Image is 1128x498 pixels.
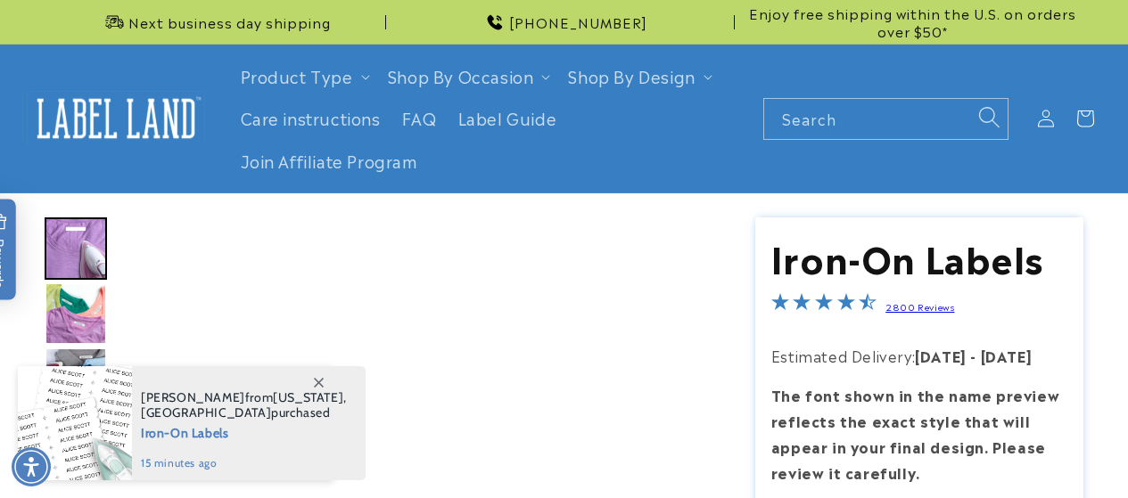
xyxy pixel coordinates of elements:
[230,55,377,97] summary: Product Type
[241,151,418,171] span: Join Affiliate Program
[45,217,107,280] img: Iron on name label being ironed to shirt
[981,345,1033,366] strong: [DATE]
[141,390,347,420] span: from , purchased
[458,108,557,128] span: Label Guide
[12,447,51,486] div: Accessibility Menu
[388,66,534,86] span: Shop By Occasion
[45,282,107,345] div: Go to slide 2
[377,55,558,97] summary: Shop By Occasion
[771,295,877,316] span: 4.5-star overall rating
[45,217,107,280] div: Go to slide 1
[241,108,381,128] span: Care instructions
[141,389,245,405] span: [PERSON_NAME]
[568,64,695,87] a: Shop By Design
[742,4,1083,39] span: Enjoy free shipping within the U.S. on orders over $50*
[45,347,107,410] img: Iron on name labels ironed to shirt collar
[27,91,205,146] img: Label Land
[45,282,107,345] img: Iron on name tags ironed to a t-shirt
[402,108,437,128] span: FAQ
[141,404,271,420] span: [GEOGRAPHIC_DATA]
[771,233,1068,280] h1: Iron-On Labels
[128,13,331,31] span: Next business day shipping
[273,389,343,405] span: [US_STATE]
[771,343,1068,369] p: Estimated Delivery:
[448,97,568,139] a: Label Guide
[969,98,1009,137] button: Search
[557,55,719,97] summary: Shop By Design
[230,97,391,139] a: Care instructions
[391,97,448,139] a: FAQ
[230,140,429,182] a: Join Affiliate Program
[915,345,967,366] strong: [DATE]
[885,300,954,313] a: 2800 Reviews
[771,384,1059,482] strong: The font shown in the name preview reflects the exact style that will appear in your final design...
[970,345,976,366] strong: -
[950,421,1110,480] iframe: Gorgias live chat messenger
[509,13,647,31] span: [PHONE_NUMBER]
[45,347,107,410] div: Go to slide 3
[241,64,353,87] a: Product Type
[21,84,212,152] a: Label Land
